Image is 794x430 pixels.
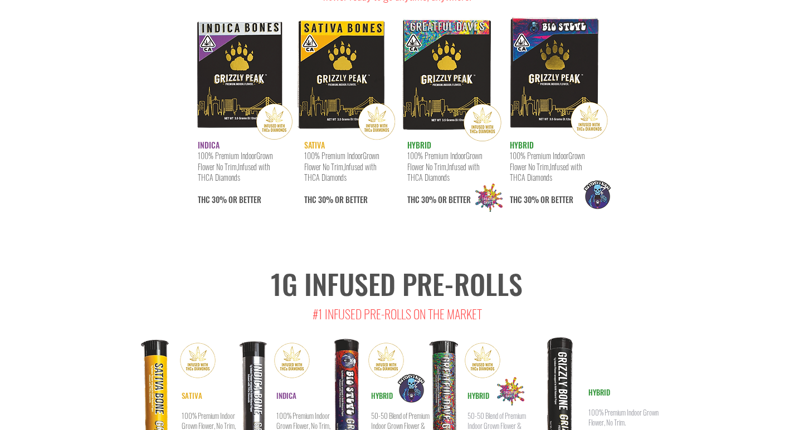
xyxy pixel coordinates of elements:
[178,340,218,380] img: THC-infused.png
[510,161,582,184] span: Infused with THCA Diamonds
[304,161,376,205] span: THC 30% OR BETTER
[198,150,272,172] span: Grown Flower No Trim,
[291,8,397,145] img: 7sativa.png
[397,7,505,147] img: 7gd.png
[467,176,510,219] img: GD-logo.png
[573,170,622,219] img: BS-Logo.png
[407,161,479,184] span: Infused with THCA Diamonds
[510,161,582,205] span: THC 30% OR BETTER
[304,150,379,172] span: Grown Flower No Trim,
[467,390,489,401] span: HYBRID
[510,150,584,172] span: Grown Flower No Trim,
[313,305,482,323] span: #1 INFUSED PRE-ROLLS ON THE MARKET
[588,407,659,428] span: 100% Premium Indoor Grown Flower, No Trim.
[366,340,406,380] img: THC-infused.png
[371,390,393,401] span: HYBRID
[407,150,466,161] span: 100% Premium Indoor
[510,150,568,161] span: 100% Premium Indoor
[272,340,312,380] img: THC-infused.png
[407,161,479,205] span: THC 30% OR BETTER
[198,161,270,205] span: THC 30% OR BETTER
[510,139,534,151] span: HYBRID
[407,150,482,172] span: Grown Flower No Trim,
[387,364,436,413] img: BS-Logo.png
[198,150,256,161] span: 100% Premium Indoor
[505,7,611,144] img: 7BS.png
[304,161,376,184] span: Infused with THCA Diamonds
[271,263,523,304] span: 1G INFUSED PRE-ROLLS
[304,150,363,161] span: 100% Premium Indoor
[198,139,220,151] span: INDICA
[588,387,610,398] span: HYBRID
[462,340,503,380] img: THC-infused.png
[192,9,295,144] img: 7indica.png
[489,370,532,413] img: GD-logo.png
[198,161,270,184] span: Infused with THCA Diamonds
